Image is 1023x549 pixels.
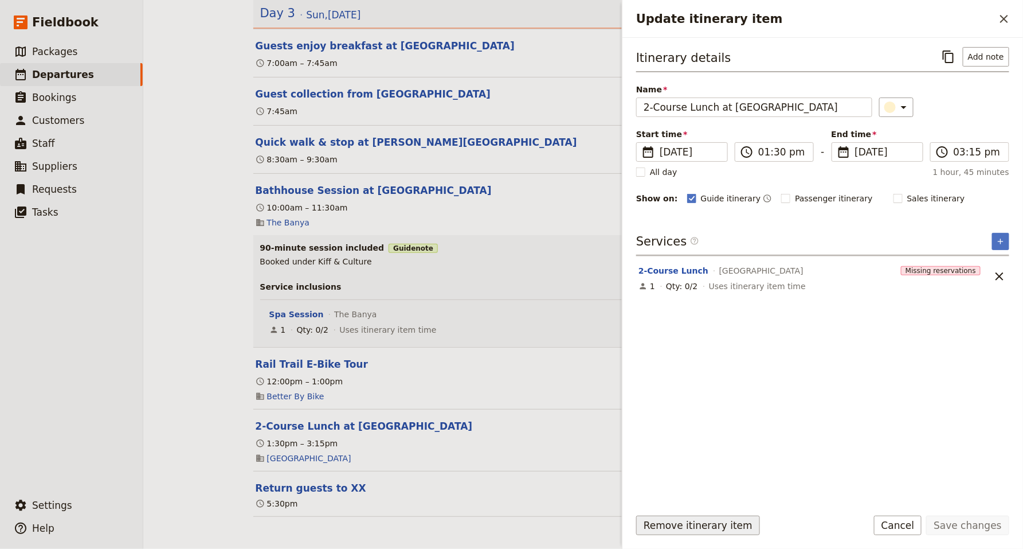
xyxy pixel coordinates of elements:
[256,184,492,197] button: Edit this itinerary item
[256,376,343,387] div: 12:00pm – 1:00pm
[990,267,1009,286] button: Unlink service
[269,309,324,320] button: Edit this service option
[939,47,958,67] button: Copy itinerary item
[32,14,99,31] span: Fieldbook
[256,438,338,449] div: 1:30pm – 3:15pm
[260,5,361,22] button: Edit day information
[636,129,728,140] span: Start time
[885,100,911,114] div: ​
[994,9,1014,29] button: Close drawer
[636,98,872,117] input: Name
[297,324,328,336] div: Qty: 0/2
[256,39,515,53] button: Edit this itinerary item
[32,500,72,511] span: Settings
[795,193,872,204] span: Passenger itinerary
[256,481,366,495] button: Edit this itinerary item
[260,281,907,293] h3: Service inclusions
[763,192,772,205] button: Time shown on guide itinerary
[636,193,678,204] div: Show on:
[650,166,677,178] span: All day
[690,236,699,246] span: ​
[339,324,436,336] span: Uses itinerary item time
[32,69,94,80] span: Departures
[832,129,923,140] span: End time
[855,145,916,159] span: [DATE]
[901,266,981,275] span: Missing reservations
[32,207,58,218] span: Tasks
[32,46,77,57] span: Packages
[334,309,377,320] span: The Banya
[638,281,655,292] div: 1
[709,281,806,292] span: Uses itinerary item time
[256,202,348,213] div: 10:00am – 11:30am
[879,98,914,117] button: ​
[256,154,338,165] div: 8:30am – 9:30am
[32,92,76,103] span: Bookings
[636,233,699,250] h3: Services
[269,324,286,336] div: 1
[256,106,298,117] div: 7:45am
[758,145,806,159] input: ​
[837,145,850,159] span: ​
[638,265,708,277] button: Edit this service option
[267,217,309,228] a: The Banya
[907,193,965,204] span: Sales itinerary
[256,135,577,149] button: Edit this itinerary item
[690,236,699,250] span: ​
[963,47,1009,67] button: Add note
[926,516,1009,535] button: Save changes
[660,145,720,159] span: [DATE]
[32,115,84,126] span: Customers
[267,391,324,402] a: Better By Bike
[256,498,298,509] div: 5:30pm
[821,145,824,162] span: -
[32,184,77,195] span: Requests
[954,145,1002,159] input: ​
[933,166,1009,178] span: 1 hour, 45 minutes
[32,161,77,172] span: Suppliers
[267,453,351,464] a: [GEOGRAPHIC_DATA]
[636,10,994,28] h2: Update itinerary item
[935,145,949,159] span: ​
[636,49,731,67] h3: Itinerary details
[256,87,491,101] button: Edit this itinerary item
[874,516,922,535] button: Cancel
[666,281,697,292] div: Qty: 0/2
[306,8,360,22] span: Sun , [DATE]
[260,5,296,22] span: Day 3
[636,516,760,535] button: Remove itinerary item
[260,242,907,254] h3: 90-minute session included
[701,193,761,204] span: Guide itinerary
[740,145,754,159] span: ​
[260,257,372,266] span: Booked under Kiff & Culture
[719,265,803,277] span: [GEOGRAPHIC_DATA]
[256,357,369,371] button: Edit this itinerary item
[32,523,54,534] span: Help
[256,57,338,69] div: 7:00am – 7:45am
[256,419,473,433] button: Edit this itinerary item
[992,233,1009,250] button: Add service inclusion
[641,145,655,159] span: ​
[389,244,438,253] span: Guide note
[32,138,55,149] span: Staff
[636,84,872,95] span: Name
